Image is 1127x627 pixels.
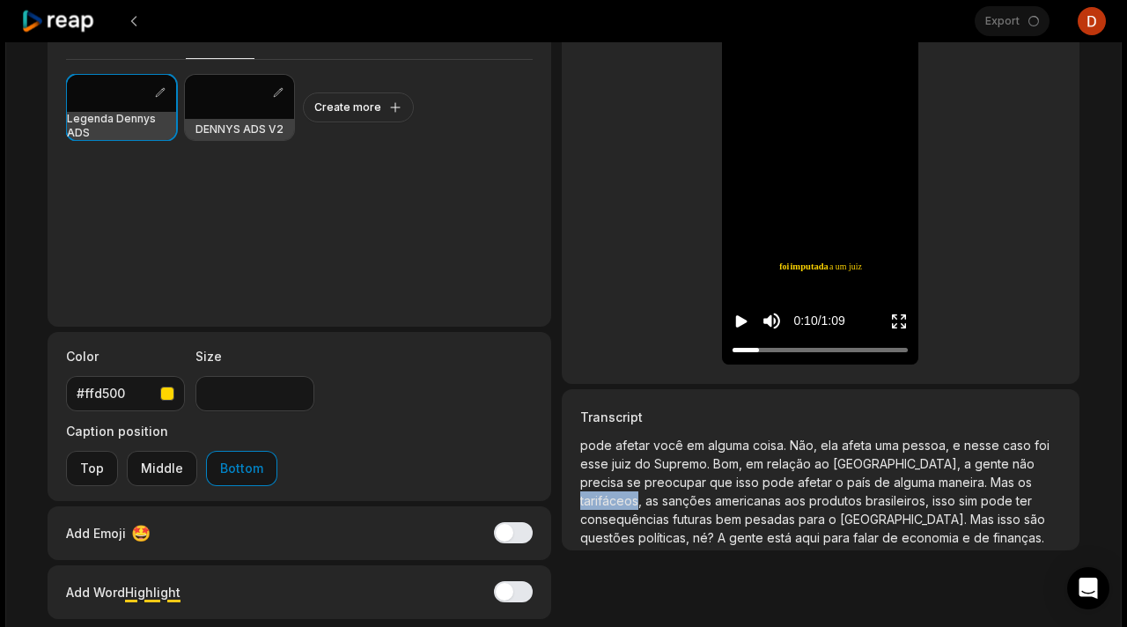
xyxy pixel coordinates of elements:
button: Top [66,451,118,486]
span: futuras [673,512,716,527]
span: Não, [790,438,821,453]
span: pode [580,438,615,453]
span: o [836,475,847,490]
span: né? [693,530,718,545]
div: #ffd500 [77,384,153,402]
span: juiz [612,456,635,471]
span: isso [736,475,762,490]
div: 0:10 / 1:09 [793,312,844,330]
span: maneira. [939,475,991,490]
span: ao [814,456,833,471]
span: de [882,530,902,545]
span: são [1024,512,1045,527]
span: ter [1016,493,1032,508]
span: tarifáceos, [580,493,645,508]
span: aos [784,493,809,508]
span: 🤩 [131,521,151,545]
span: imputada [790,260,828,274]
span: de [974,530,993,545]
span: produtos [809,493,866,508]
span: isso [998,512,1024,527]
span: [GEOGRAPHIC_DATA], [833,456,964,471]
span: de [874,475,894,490]
span: Mas [970,512,998,527]
span: em [746,456,767,471]
button: Play video [733,305,750,337]
span: precisa [580,475,627,490]
span: gente [729,530,767,545]
span: isso [932,493,959,508]
span: caso [1003,438,1035,453]
span: bem [716,512,745,527]
button: Middle [127,451,197,486]
span: Bom, [713,456,746,471]
span: pode [762,475,798,490]
span: não [1013,456,1035,471]
span: juiz [849,261,862,274]
span: foi [1035,438,1050,453]
label: Color [66,347,185,365]
span: e [953,438,964,453]
span: brasileiros, [866,493,932,508]
span: Add Emoji [66,524,126,542]
div: Add Word [66,580,180,604]
span: em [687,438,708,453]
span: finanças. [993,530,1044,545]
span: sanções [662,493,715,508]
span: A [718,530,729,545]
span: políticas, [638,530,693,545]
button: Enter Fullscreen [890,305,908,337]
span: aqui [795,530,823,545]
span: os [1018,475,1032,490]
span: falar [853,530,882,545]
span: alguma [894,475,939,490]
span: país [847,475,874,490]
span: se [627,475,645,490]
span: que [710,475,736,490]
span: Mas [991,475,1018,490]
h3: Transcript [580,408,1061,426]
button: Bottom [206,451,277,486]
span: afeta [842,438,875,453]
span: está [767,530,795,545]
span: consequências [580,512,673,527]
label: Size [195,347,314,365]
span: do [635,456,654,471]
span: alguma [708,438,753,453]
span: preocupar [645,475,710,490]
span: foi [779,261,789,274]
span: Highlight [125,585,180,600]
button: Mute sound [761,310,783,332]
span: as [645,493,662,508]
span: pesadas [745,512,799,527]
span: ela [821,438,842,453]
label: Caption position [66,422,277,440]
div: Open Intercom Messenger [1067,567,1109,609]
span: sim [959,493,981,508]
span: questões [580,530,638,545]
h3: Legenda Dennys ADS [67,112,176,140]
button: #ffd500 [66,376,185,411]
span: relação [767,456,814,471]
span: pode [981,493,1016,508]
span: um [836,261,847,274]
span: pessoa, [902,438,953,453]
span: economia [902,530,962,545]
span: coisa. [753,438,790,453]
span: a [829,261,833,274]
span: esse [580,456,612,471]
span: afetar [798,475,836,490]
span: [GEOGRAPHIC_DATA]. [840,512,970,527]
span: você [653,438,687,453]
span: a [964,456,975,471]
span: Supremo. [654,456,713,471]
span: uma [875,438,902,453]
span: afetar [615,438,653,453]
span: para [799,512,829,527]
span: nesse [964,438,1003,453]
h3: DENNYS ADS V2 [195,122,284,136]
span: americanas [715,493,784,508]
span: e [962,530,974,545]
button: Create more [303,92,414,122]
